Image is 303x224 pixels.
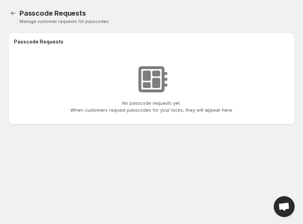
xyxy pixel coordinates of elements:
[134,62,169,97] img: No requests found
[8,8,18,18] a: Locks
[14,38,63,45] h2: Passcode Requests
[70,99,233,113] p: No passcode requests yet. When customers request passcodes for your locks, they will appear here.
[20,19,295,24] p: Manage customer requests for passcodes
[20,9,86,17] span: Passcode Requests
[274,196,295,217] div: Open chat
